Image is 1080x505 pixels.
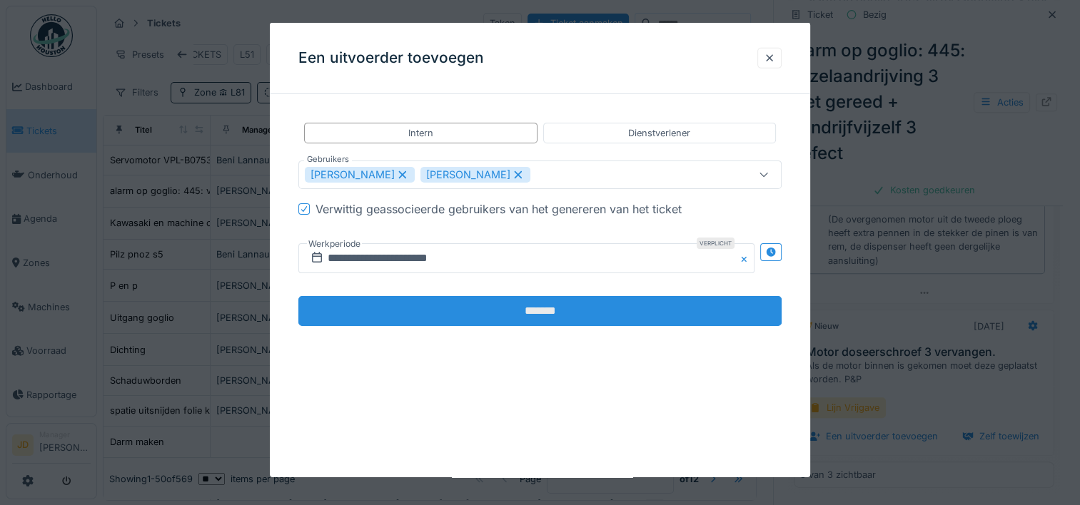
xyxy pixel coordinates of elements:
div: [PERSON_NAME] [305,167,415,183]
label: Gebruikers [304,153,352,165]
button: Close [739,243,755,273]
div: Intern [408,126,433,140]
div: Verplicht [697,238,735,249]
label: Werkperiode [307,236,362,252]
div: Verwittig geassocieerde gebruikers van het genereren van het ticket [316,200,682,218]
div: [PERSON_NAME] [420,167,530,183]
div: Dienstverlener [628,126,690,140]
h3: Een uitvoerder toevoegen [298,49,484,67]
